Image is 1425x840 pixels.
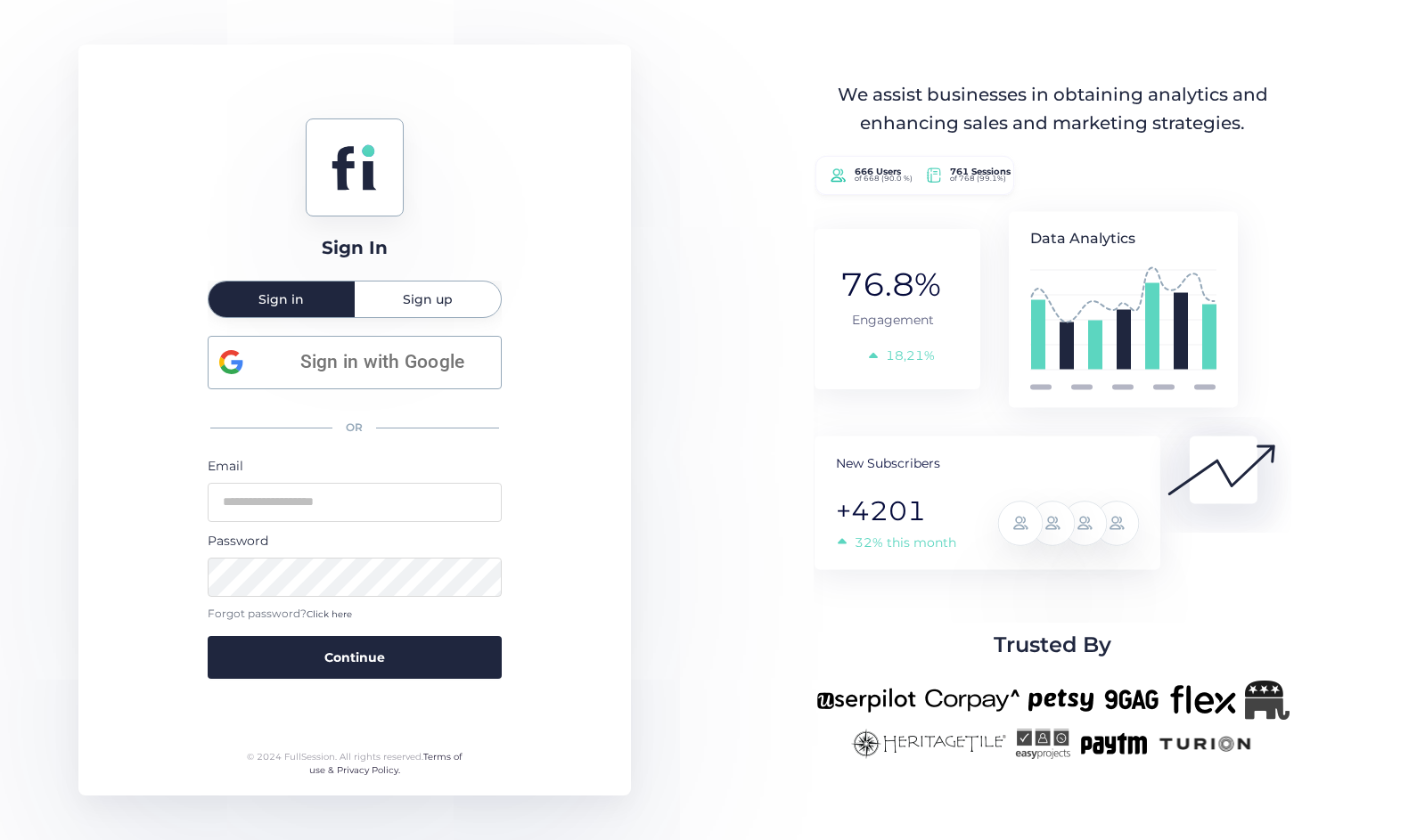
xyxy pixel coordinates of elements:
[851,729,1006,759] img: heritagetile-new.png
[208,636,502,679] button: Continue
[307,608,352,620] span: Click here
[322,234,388,262] div: Sign In
[994,628,1111,662] span: Trusted By
[208,409,502,447] div: OR
[855,175,913,183] tspan: of 668 (90.0 %)
[1015,729,1070,759] img: easyprojects-new.png
[855,534,956,550] tspan: 32% this month
[817,81,1288,137] div: We assist businesses in obtaining analytics and enhancing sales and marketing strategies.
[816,681,916,720] img: userpilot-new.png
[258,293,304,306] span: Sign in
[1157,729,1254,759] img: turion-new.png
[886,347,935,363] tspan: 18,21%
[951,167,1012,178] tspan: 761 Sessions
[324,648,385,667] span: Continue
[1102,681,1161,720] img: 9gag-new.png
[1245,681,1290,720] img: Republicanlogo-bw.png
[208,456,502,476] div: Email
[855,167,902,178] tspan: 666 Users
[1170,681,1236,720] img: flex-new.png
[836,494,926,527] tspan: +4201
[841,265,942,304] tspan: 76.8%
[853,312,935,328] tspan: Engagement
[403,293,453,306] span: Sign up
[208,606,502,623] div: Forgot password?
[1030,230,1135,247] tspan: Data Analytics
[925,681,1020,720] img: corpay-new.png
[836,455,940,471] tspan: New Subscribers
[275,347,490,377] span: Sign in with Google
[951,175,1007,183] tspan: of 768 (99.1%)
[1028,681,1093,720] img: petsy-new.png
[208,531,502,550] div: Password
[239,750,470,778] div: © 2024 FullSession. All rights reserved.
[1079,729,1148,759] img: paytm-new.png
